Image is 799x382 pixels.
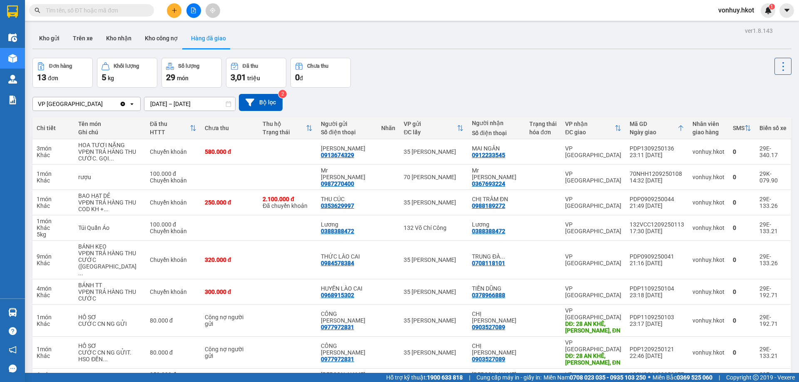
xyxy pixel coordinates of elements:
[161,58,222,88] button: Số lượng29món
[166,72,175,82] span: 29
[472,343,521,356] div: CHỊ HÀ
[529,129,557,136] div: hóa đơn
[37,224,70,231] div: Khác
[97,58,157,88] button: Khối lượng5kg
[177,75,189,81] span: món
[692,129,725,136] div: giao hàng
[144,97,235,111] input: Select a date range.
[78,199,141,212] div: VPĐN TRẢ HÀNG THU COD KH + CƯỚC. COD CK VỀ CHO TÂN VPLC (HÀNG ĐI 7/9)
[630,129,677,136] div: Ngày giao
[37,177,70,184] div: Khác
[648,376,650,379] span: ⚪️
[37,231,70,238] div: 5 kg
[759,346,787,359] div: 29E-133.21
[565,196,621,209] div: VP [GEOGRAPHIC_DATA]
[745,26,773,35] div: ver 1.8.143
[167,3,181,18] button: plus
[150,148,196,155] div: Chuyển khoản
[404,349,464,356] div: 35 [PERSON_NAME]
[129,101,135,107] svg: open
[565,121,615,127] div: VP nhận
[9,365,17,372] span: message
[500,253,505,260] span: ...
[206,3,220,18] button: aim
[226,58,286,88] button: Đã thu3,01 triệu
[404,174,464,180] div: 70 [PERSON_NAME]
[472,167,521,180] div: Mr Long
[321,324,354,330] div: 0977972831
[150,199,196,206] div: Chuyển khoản
[48,75,58,81] span: đơn
[630,371,684,378] div: 132VCC1109250077
[321,167,373,180] div: Mr Bình
[630,285,684,292] div: PDP1109250104
[472,152,505,158] div: 0912233545
[258,117,317,139] th: Toggle SortBy
[150,129,190,136] div: HTTT
[119,101,126,107] svg: Clear value
[321,356,354,362] div: 0977972831
[692,288,725,295] div: vonhuy.hkot
[759,314,787,327] div: 29E-192.71
[630,170,684,177] div: 70NHH1209250108
[150,177,196,184] div: Chuyển khoản
[184,28,233,48] button: Hàng đã giao
[472,253,521,260] div: TRUNG ĐÀ NẴNG
[565,339,621,352] div: VP [GEOGRAPHIC_DATA]
[8,308,17,317] img: warehouse-icon
[404,317,464,324] div: 35 [PERSON_NAME]
[191,7,196,13] span: file-add
[321,196,373,202] div: THU CÚC
[404,224,464,231] div: 132 Võ Chí Công
[150,228,196,234] div: Chuyển khoản
[104,206,109,212] span: ...
[677,374,712,381] strong: 0369 525 060
[759,125,787,131] div: Biển số xe
[32,28,66,48] button: Kho gửi
[78,243,141,250] div: BÁNH KẸO
[565,307,621,320] div: VP [GEOGRAPHIC_DATA]
[692,121,725,127] div: Nhân viên
[178,63,199,69] div: Số lượng
[8,96,17,104] img: solution-icon
[247,75,260,81] span: triệu
[78,270,83,276] span: ...
[404,199,464,206] div: 35 [PERSON_NAME]
[78,142,141,148] div: HOA TƯƠI NẶNG
[114,63,139,69] div: Khối lượng
[321,343,373,356] div: CÔNG TY LONG VÂN
[529,121,557,127] div: Trạng thái
[37,352,70,359] div: Khác
[630,145,684,152] div: PDP1309250136
[78,174,141,180] div: rượu
[472,180,505,187] div: 0367693224
[779,3,794,18] button: caret-down
[9,346,17,354] span: notification
[78,121,141,127] div: Tên món
[692,317,725,324] div: vonhuy.hkot
[630,228,684,234] div: 17:30 [DATE]
[764,7,772,14] img: icon-new-feature
[472,145,521,152] div: MAI NGÂN
[78,148,141,162] div: VPĐN TRẢ HÀNG THU CƯỚC. GỌI KHÁCH ĐẾN LẤY HÀNG TRC 15P XE VỀ
[692,349,725,356] div: vonhuy.hkot
[38,100,103,108] div: VP [GEOGRAPHIC_DATA]
[321,121,373,127] div: Người gửi
[7,5,18,18] img: logo-vxr
[99,28,138,48] button: Kho nhận
[243,63,258,69] div: Đã thu
[386,373,463,382] span: Hỗ trợ kỹ thuật:
[263,196,313,209] div: Đã chuyển khoản
[712,5,761,15] span: vonhuy.hkot
[78,192,141,199] div: BAO HẠT DẺ
[295,72,300,82] span: 0
[630,314,684,320] div: PDP1109250103
[321,145,373,152] div: XU HÀO
[692,256,725,263] div: vonhuy.hkot
[171,7,177,13] span: plus
[733,199,751,206] div: 0
[186,3,201,18] button: file-add
[307,63,328,69] div: Chưa thu
[37,253,70,260] div: 9 món
[300,75,303,81] span: đ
